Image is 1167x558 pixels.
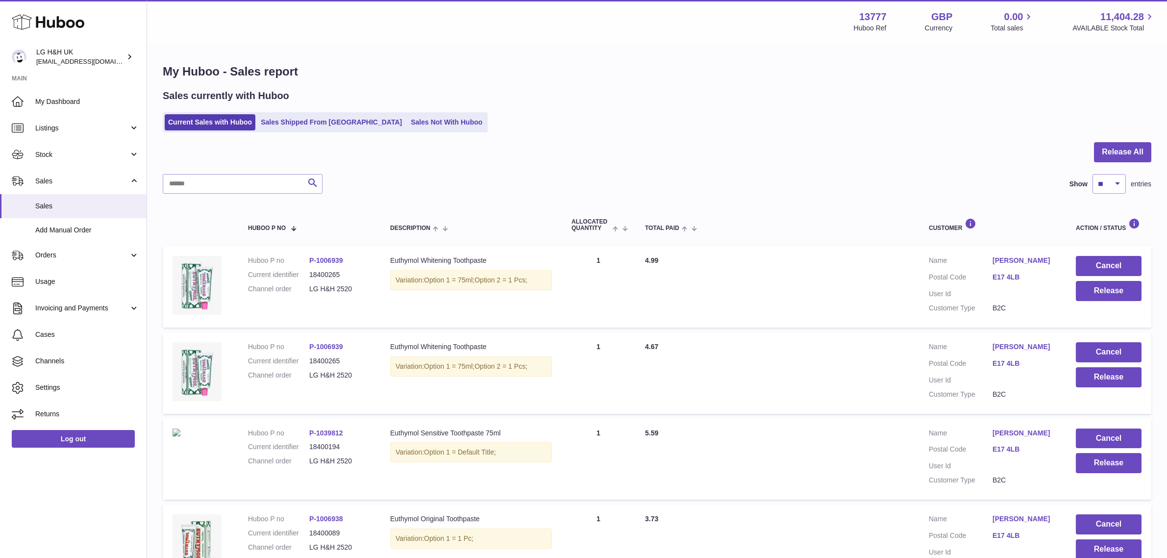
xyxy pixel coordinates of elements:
[929,461,993,471] dt: User Id
[571,219,610,231] span: ALLOCATED Quantity
[390,529,552,549] div: Variation:
[309,442,371,452] dd: 18400194
[309,371,371,380] dd: LG H&H 2520
[390,514,552,524] div: Euthymol Original Toothpaste
[1100,10,1144,24] span: 11,404.28
[248,514,309,524] dt: Huboo P no
[993,476,1056,485] dd: B2C
[645,256,658,264] span: 4.99
[929,218,1056,231] div: Customer
[929,514,993,526] dt: Name
[12,50,26,64] img: veechen@lghnh.co.uk
[1076,281,1142,301] button: Release
[929,273,993,284] dt: Postal Code
[248,543,309,552] dt: Channel order
[1131,179,1151,189] span: entries
[929,445,993,457] dt: Postal Code
[163,89,289,102] h2: Sales currently with Huboo
[35,202,139,211] span: Sales
[474,276,527,284] span: Option 2 = 1 Pcs;
[163,64,1151,79] h1: My Huboo - Sales report
[645,429,658,437] span: 5.59
[929,476,993,485] dt: Customer Type
[248,371,309,380] dt: Channel order
[1004,10,1023,24] span: 0.00
[390,442,552,462] div: Variation:
[1094,142,1151,162] button: Release All
[1076,367,1142,387] button: Release
[424,534,473,542] span: Option 1 = 1 Pc;
[35,383,139,392] span: Settings
[993,531,1056,540] a: E17 4LB
[309,256,343,264] a: P-1006939
[165,114,255,130] a: Current Sales with Huboo
[173,429,180,436] img: Eshopmain.jpg
[173,256,222,315] img: whitening-toothpaste.webp
[993,514,1056,524] a: [PERSON_NAME]
[36,57,144,65] span: [EMAIL_ADDRESS][DOMAIN_NAME]
[390,270,552,290] div: Variation:
[562,246,635,328] td: 1
[424,448,496,456] span: Option 1 = Default Title;
[248,284,309,294] dt: Channel order
[645,515,658,523] span: 3.73
[248,270,309,279] dt: Current identifier
[390,429,552,438] div: Euthymol Sensitive Toothpaste 75ml
[309,457,371,466] dd: LG H&H 2520
[854,24,887,33] div: Huboo Ref
[929,531,993,543] dt: Postal Code
[173,342,222,401] img: whitening-toothpaste.webp
[248,457,309,466] dt: Channel order
[931,10,952,24] strong: GBP
[309,270,371,279] dd: 18400265
[562,332,635,414] td: 1
[929,390,993,399] dt: Customer Type
[248,529,309,538] dt: Current identifier
[35,150,129,159] span: Stock
[1076,342,1142,362] button: Cancel
[929,548,993,557] dt: User Id
[929,342,993,354] dt: Name
[859,10,887,24] strong: 13777
[35,251,129,260] span: Orders
[991,10,1034,33] a: 0.00 Total sales
[1072,24,1155,33] span: AVAILABLE Stock Total
[929,304,993,313] dt: Customer Type
[1076,453,1142,473] button: Release
[36,48,124,66] div: LG H&H UK
[1076,514,1142,534] button: Cancel
[929,376,993,385] dt: User Id
[248,225,286,231] span: Huboo P no
[929,359,993,371] dt: Postal Code
[35,304,129,313] span: Invoicing and Payments
[993,390,1056,399] dd: B2C
[1076,218,1142,231] div: Action / Status
[929,289,993,299] dt: User Id
[424,276,474,284] span: Option 1 = 75ml;
[1072,10,1155,33] a: 11,404.28 AVAILABLE Stock Total
[562,419,635,500] td: 1
[35,356,139,366] span: Channels
[390,225,430,231] span: Description
[993,256,1056,265] a: [PERSON_NAME]
[35,330,139,339] span: Cases
[248,356,309,366] dt: Current identifier
[1076,429,1142,449] button: Cancel
[929,256,993,268] dt: Name
[390,342,552,352] div: Euthymol Whitening Toothpaste
[309,284,371,294] dd: LG H&H 2520
[991,24,1034,33] span: Total sales
[248,442,309,452] dt: Current identifier
[309,356,371,366] dd: 18400265
[993,304,1056,313] dd: B2C
[309,343,343,351] a: P-1006939
[35,97,139,106] span: My Dashboard
[309,429,343,437] a: P-1039812
[424,362,474,370] span: Option 1 = 75ml;
[993,342,1056,352] a: [PERSON_NAME]
[248,256,309,265] dt: Huboo P no
[993,359,1056,368] a: E17 4LB
[309,529,371,538] dd: 18400089
[248,342,309,352] dt: Huboo P no
[390,256,552,265] div: Euthymol Whitening Toothpaste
